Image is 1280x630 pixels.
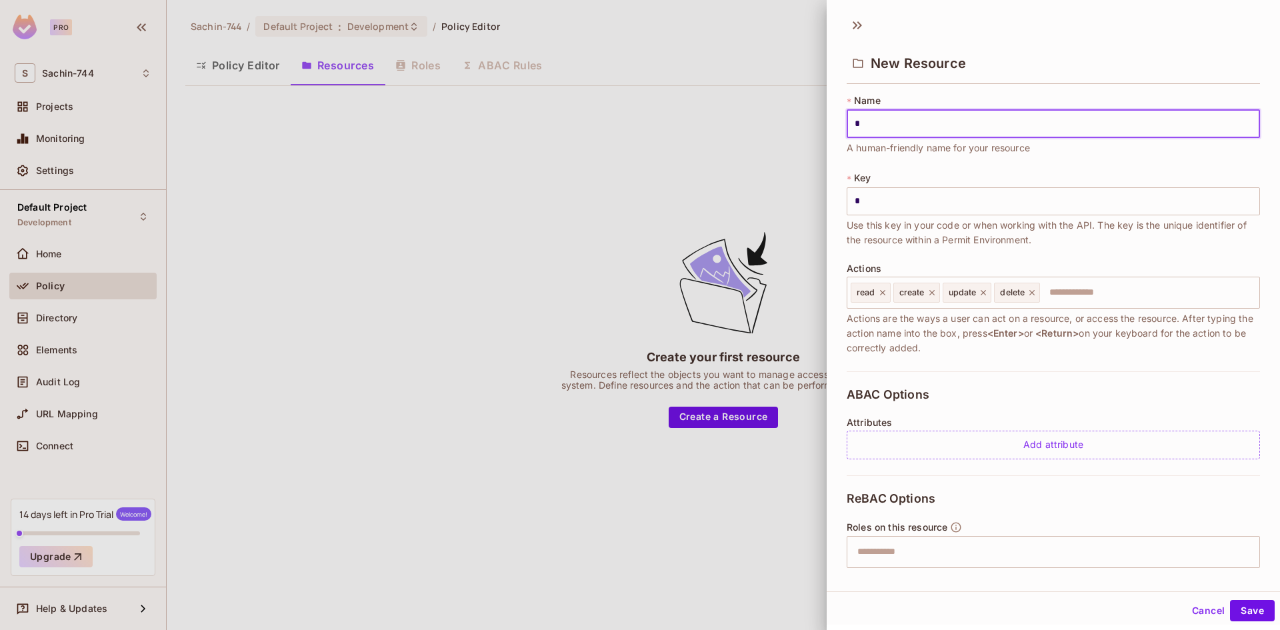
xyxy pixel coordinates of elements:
span: Actions are the ways a user can act on a resource, or access the resource. After typing the actio... [847,311,1260,355]
span: delete [1000,287,1025,298]
span: update [949,287,977,298]
div: read [851,283,891,303]
span: Key [854,173,871,183]
div: create [893,283,940,303]
div: update [943,283,992,303]
span: ABAC Options [847,388,929,401]
button: Cancel [1187,600,1230,621]
span: Use this key in your code or when working with the API. The key is the unique identifier of the r... [847,218,1260,247]
span: After typing the role name into the box, press or on your keyboard for the role to be correctly a... [847,571,1260,600]
button: Save [1230,600,1275,621]
span: New Resource [871,55,966,71]
span: <Return> [1035,327,1079,339]
span: Roles on this resource [847,522,947,533]
span: Attributes [847,417,893,428]
span: Name [854,95,881,106]
span: read [857,287,875,298]
span: A human-friendly name for your resource [847,141,1030,155]
div: Add attribute [847,431,1260,459]
div: delete [994,283,1040,303]
span: Actions [847,263,881,274]
span: <Enter> [987,327,1024,339]
span: create [899,287,925,298]
span: ReBAC Options [847,492,935,505]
